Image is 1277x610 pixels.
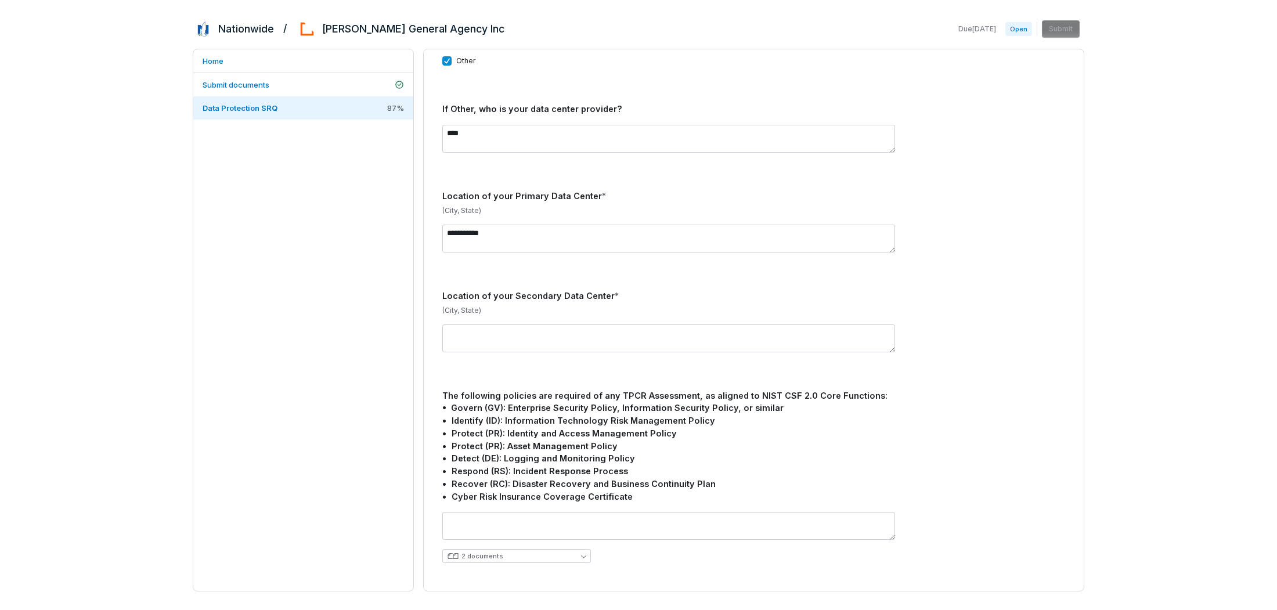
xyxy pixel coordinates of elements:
[442,190,1065,203] div: Location of your Primary Data Center
[218,21,274,37] h2: Nationwide
[193,49,413,73] a: Home
[193,73,413,96] a: Submit documents
[322,21,504,37] h2: [PERSON_NAME] General Agency Inc
[442,290,1065,302] div: Location of your Secondary Data Center
[387,103,404,113] span: 87 %
[283,19,287,36] h2: /
[461,552,503,561] div: 2 documents
[442,206,1065,215] p: (City, State)
[193,96,413,120] a: Data Protection SRQ87%
[203,103,277,113] span: Data Protection SRQ
[456,56,475,66] label: Other
[203,80,269,89] span: Submit documents
[958,24,996,34] span: Due [DATE]
[442,103,1065,115] div: If Other, who is your data center provider?
[442,389,1065,503] div: The following policies are required of any TPCR Assessment, as aligned to NIST CSF 2.0 Core Funct...
[1005,22,1032,36] span: Open
[442,306,1065,315] p: (City, State)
